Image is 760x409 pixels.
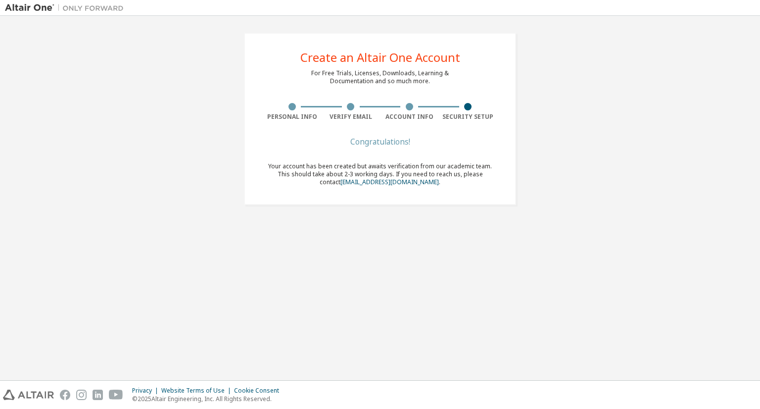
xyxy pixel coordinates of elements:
[132,395,285,403] p: © 2025 Altair Engineering, Inc. All Rights Reserved.
[380,113,439,121] div: Account Info
[322,113,380,121] div: Verify Email
[5,3,129,13] img: Altair One
[311,69,449,85] div: For Free Trials, Licenses, Downloads, Learning & Documentation and so much more.
[268,162,492,186] span: Your account has been created but awaits verification from our academic team. This should take ab...
[161,387,234,395] div: Website Terms of Use
[109,390,123,400] img: youtube.svg
[300,51,460,63] div: Create an Altair One Account
[93,390,103,400] img: linkedin.svg
[76,390,87,400] img: instagram.svg
[60,390,70,400] img: facebook.svg
[340,178,439,186] a: [EMAIL_ADDRESS][DOMAIN_NAME]
[263,113,322,121] div: Personal Info
[132,387,161,395] div: Privacy
[234,387,285,395] div: Cookie Consent
[439,113,498,121] div: Security Setup
[3,390,54,400] img: altair_logo.svg
[263,139,497,145] div: Congratulations!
